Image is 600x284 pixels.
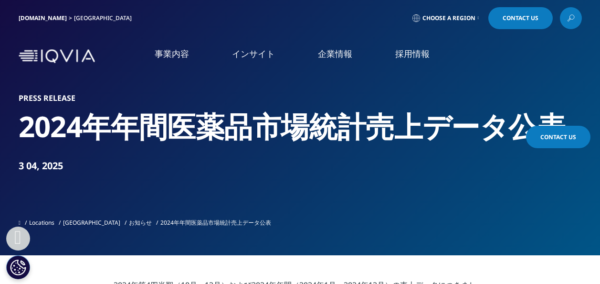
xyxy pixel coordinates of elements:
[29,218,54,227] a: Locations
[19,159,582,173] div: 3 04, 2025
[422,14,475,22] span: Choose a Region
[6,255,30,279] button: Cookie 設定
[19,93,582,103] h1: Press Release
[526,126,590,148] a: Contact Us
[488,7,553,29] a: Contact Us
[395,48,430,60] a: 採用情報
[19,14,67,22] a: [DOMAIN_NAME]
[503,15,538,21] span: Contact Us
[74,14,136,22] div: [GEOGRAPHIC_DATA]
[160,218,271,227] span: 2024年年間医薬品市場統計売上データ公表
[318,48,352,60] a: 企業情報
[99,33,582,79] nav: Primary
[155,48,189,60] a: 事業内容
[19,109,582,144] h2: 2024年年間医薬品市場統計売上データ公表
[232,48,275,60] a: インサイト
[63,218,120,227] a: [GEOGRAPHIC_DATA]
[540,133,576,141] span: Contact Us
[129,218,152,227] a: お知らせ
